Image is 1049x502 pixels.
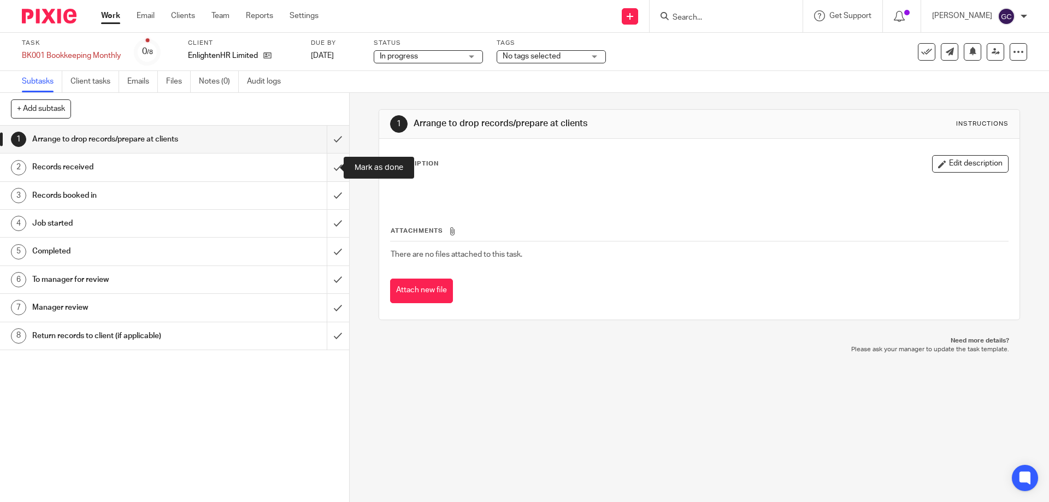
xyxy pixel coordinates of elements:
[188,39,297,48] label: Client
[211,10,229,21] a: Team
[70,71,119,92] a: Client tasks
[166,71,191,92] a: Files
[246,10,273,21] a: Reports
[11,300,26,315] div: 7
[137,10,155,21] a: Email
[188,50,258,61] p: EnlightenHR Limited
[11,272,26,287] div: 6
[390,160,439,168] p: Description
[11,216,26,231] div: 4
[147,49,153,55] small: /8
[391,228,443,234] span: Attachments
[390,279,453,303] button: Attach new file
[11,328,26,344] div: 8
[829,12,871,20] span: Get Support
[414,118,723,129] h1: Arrange to drop records/prepare at clients
[11,132,26,147] div: 1
[142,45,153,58] div: 0
[32,187,221,204] h1: Records booked in
[671,13,770,23] input: Search
[22,50,121,61] div: BK001 Bookkeeping Monthly
[247,71,289,92] a: Audit logs
[503,52,561,60] span: No tags selected
[32,243,221,259] h1: Completed
[390,115,408,133] div: 1
[497,39,606,48] label: Tags
[932,155,1009,173] button: Edit description
[32,159,221,175] h1: Records received
[199,71,239,92] a: Notes (0)
[998,8,1015,25] img: svg%3E
[171,10,195,21] a: Clients
[311,52,334,60] span: [DATE]
[11,99,71,118] button: + Add subtask
[11,188,26,203] div: 3
[32,271,221,288] h1: To manager for review
[22,9,76,23] img: Pixie
[11,160,26,175] div: 2
[290,10,319,21] a: Settings
[32,328,221,344] h1: Return records to client (if applicable)
[32,299,221,316] h1: Manager review
[391,251,522,258] span: There are no files attached to this task.
[22,71,62,92] a: Subtasks
[311,39,360,48] label: Due by
[380,52,418,60] span: In progress
[390,336,1009,345] p: Need more details?
[32,131,221,147] h1: Arrange to drop records/prepare at clients
[11,244,26,259] div: 5
[32,215,221,232] h1: Job started
[956,120,1009,128] div: Instructions
[932,10,992,21] p: [PERSON_NAME]
[127,71,158,92] a: Emails
[22,39,121,48] label: Task
[390,345,1009,354] p: Please ask your manager to update the task template.
[374,39,483,48] label: Status
[101,10,120,21] a: Work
